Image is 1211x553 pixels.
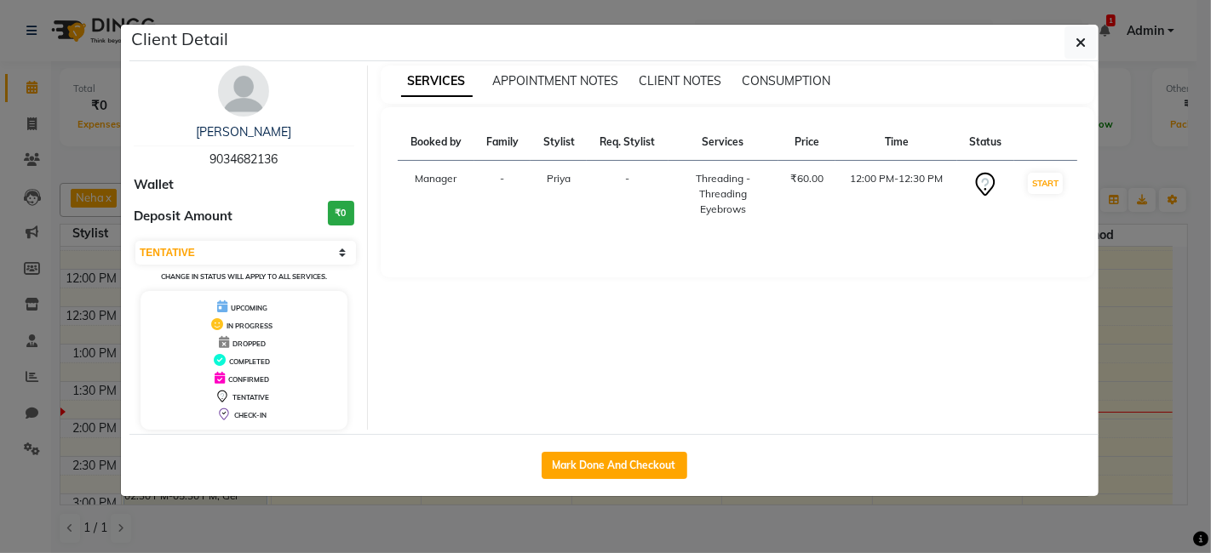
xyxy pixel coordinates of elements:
th: Booked by [398,124,474,161]
img: avatar [218,66,269,117]
span: DROPPED [232,339,266,348]
th: Family [474,124,531,161]
h5: Client Detail [131,26,228,52]
td: - [587,161,669,228]
td: Manager [398,161,474,228]
th: Services [669,124,778,161]
span: IN PROGRESS [227,322,273,330]
th: Status [957,124,1014,161]
span: Priya [547,172,571,185]
th: Req. Stylist [587,124,669,161]
th: Time [835,124,957,161]
td: 12:00 PM-12:30 PM [835,161,957,228]
h3: ₹0 [328,201,354,225]
td: - [474,161,531,228]
th: Stylist [531,124,587,161]
span: UPCOMING [231,304,267,312]
span: CLIENT NOTES [640,73,722,88]
th: Price [778,124,836,161]
span: SERVICES [401,66,473,97]
span: 9034682136 [209,151,278,167]
span: COMPLETED [229,357,270,366]
button: Mark Done And Checkout [542,452,687,479]
button: START [1028,173,1063,194]
span: Deposit Amount [134,207,232,226]
span: CONFIRMED [228,375,269,384]
span: TENTATIVE [232,393,269,402]
span: CONSUMPTION [743,73,831,88]
a: [PERSON_NAME] [196,124,291,140]
span: Wallet [134,175,174,195]
span: APPOINTMENT NOTES [493,73,619,88]
span: CHECK-IN [234,411,267,419]
small: Change in status will apply to all services. [161,272,327,281]
div: Threading - Threading Eyebrows [679,171,768,217]
div: ₹60.00 [789,171,826,186]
